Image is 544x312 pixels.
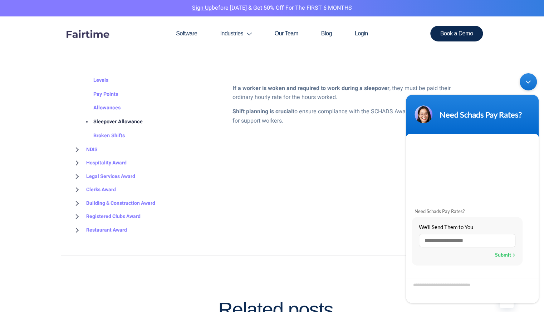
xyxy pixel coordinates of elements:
a: Industries [209,16,263,51]
a: Sign Up [192,4,212,12]
a: Levels [79,74,108,88]
a: Allowances [79,101,121,115]
iframe: SalesIQ Chatwindow [402,70,542,307]
span: Book a Demo [440,31,473,36]
a: Clerks Award [72,183,116,197]
nav: BROWSE TOPICS [72,5,207,236]
p: to ensure compliance with the SCHADS Award and fair remuneration for support workers. [232,107,472,125]
a: Blog [310,16,343,51]
a: Sleepover Allowance [79,115,143,129]
a: Login [343,16,379,51]
a: Book a Demo [430,26,483,41]
a: Legal Services Award [72,169,135,183]
a: Registered Clubs Award [72,210,141,223]
strong: Shift planning is crucial [232,107,293,116]
a: NDIS [72,143,98,156]
a: Building & Construction Award [72,196,155,210]
a: Broken Shifts [79,129,125,143]
a: Hospitality Award [72,156,127,170]
a: Restaurant Award [72,223,127,237]
strong: If a worker is woken and required to work during a sleepover [232,84,389,93]
p: before [DATE] & Get 50% Off for the FIRST 6 MONTHS [5,4,539,13]
p: , they must be paid their ordinary hourly rate for the hours worked. [232,84,472,102]
iframe: Get 10 Sleepover Shift Examples Sent to Your Inbox [218,138,470,245]
a: Software [165,16,209,51]
a: Pay Points [79,87,118,101]
a: Our Team [263,16,310,51]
